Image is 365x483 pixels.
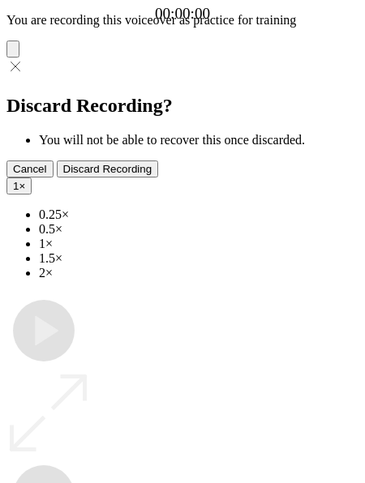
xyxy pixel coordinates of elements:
p: You are recording this voiceover as practice for training [6,13,359,28]
li: 0.5× [39,222,359,237]
span: 1 [13,180,19,192]
li: You will not be able to recover this once discarded. [39,133,359,147]
button: Discard Recording [57,160,159,177]
li: 0.25× [39,207,359,222]
li: 2× [39,266,359,280]
li: 1× [39,237,359,251]
a: 00:00:00 [155,5,210,23]
button: Cancel [6,160,54,177]
li: 1.5× [39,251,359,266]
h2: Discard Recording? [6,95,359,117]
button: 1× [6,177,32,194]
